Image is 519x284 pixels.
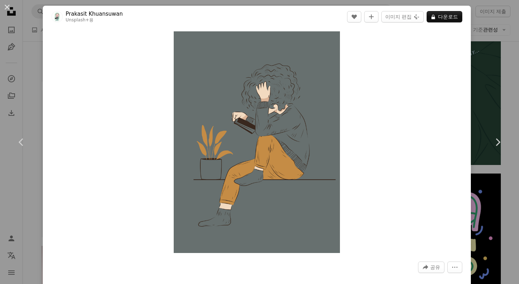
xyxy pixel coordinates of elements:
[381,11,424,22] button: 이미지 편집
[418,262,444,273] button: 이 이미지 공유
[51,11,63,22] img: Prakasit Khuansuwan의 프로필로 이동
[427,11,462,22] button: 다운로드
[476,108,519,176] a: 다음
[174,31,340,253] button: 이 이미지 확대
[174,31,340,253] img: 곱슬머리를 하고 책을 읽고 있는 사람.
[66,17,123,23] div: 용
[66,17,89,22] a: Unsplash+
[364,11,378,22] button: 컬렉션에 추가
[430,262,440,273] span: 공유
[66,10,123,17] a: Prakasit Khuansuwan
[447,262,462,273] button: 더 많은 작업
[347,11,361,22] button: 좋아요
